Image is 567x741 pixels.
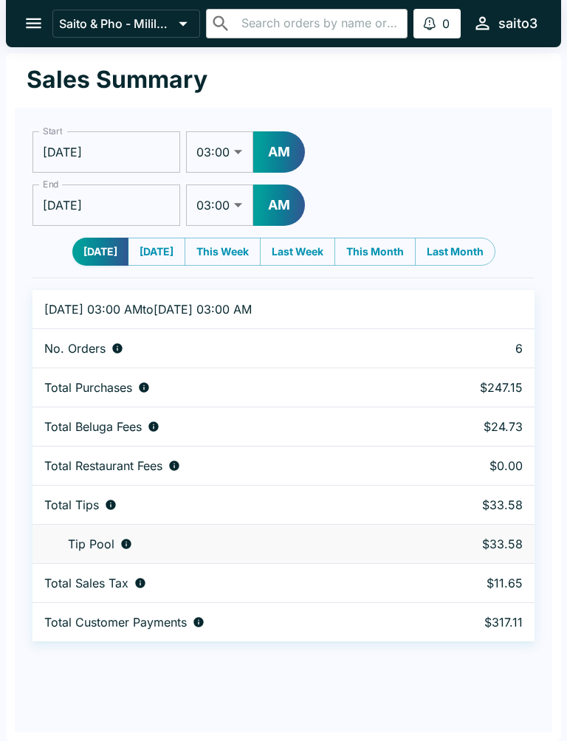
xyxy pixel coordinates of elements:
div: Fees paid by diners to restaurant [44,458,410,473]
p: Total Restaurant Fees [44,458,162,473]
input: Choose date, selected date is Oct 11, 2025 [32,185,180,226]
div: saito3 [498,15,537,32]
input: Search orders by name or phone number [237,13,401,34]
button: [DATE] [72,238,128,266]
p: Total Purchases [44,380,132,395]
p: $247.15 [434,380,523,395]
button: Last Week [260,238,335,266]
p: $317.11 [434,615,523,630]
button: This Week [185,238,261,266]
div: Fees paid by diners to Beluga [44,419,410,434]
p: Total Beluga Fees [44,419,142,434]
p: Total Tips [44,497,99,512]
div: Total amount paid for orders by diners [44,615,410,630]
div: Number of orders placed [44,341,410,356]
div: Aggregate order subtotals [44,380,410,395]
p: [DATE] 03:00 AM to [DATE] 03:00 AM [44,302,410,317]
button: AM [253,131,305,173]
label: End [43,178,59,190]
button: open drawer [15,4,52,42]
h1: Sales Summary [27,65,207,94]
button: saito3 [467,7,543,39]
div: Sales tax paid by diners [44,576,410,590]
p: $33.58 [434,537,523,551]
div: Combined individual and pooled tips [44,497,410,512]
label: Start [43,125,62,137]
p: $24.73 [434,419,523,434]
p: $33.58 [434,497,523,512]
p: Total Customer Payments [44,615,187,630]
p: 0 [442,16,450,31]
button: Last Month [415,238,495,266]
p: 6 [434,341,523,356]
button: This Month [334,238,416,266]
p: $11.65 [434,576,523,590]
button: AM [253,185,305,226]
p: No. Orders [44,341,106,356]
input: Choose date, selected date is Oct 10, 2025 [32,131,180,173]
p: Total Sales Tax [44,576,128,590]
p: $0.00 [434,458,523,473]
p: Saito & Pho - Mililani [59,16,173,31]
p: Tip Pool [68,537,114,551]
div: Tips unclaimed by a waiter [44,537,410,551]
button: Saito & Pho - Mililani [52,10,200,38]
button: [DATE] [128,238,185,266]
